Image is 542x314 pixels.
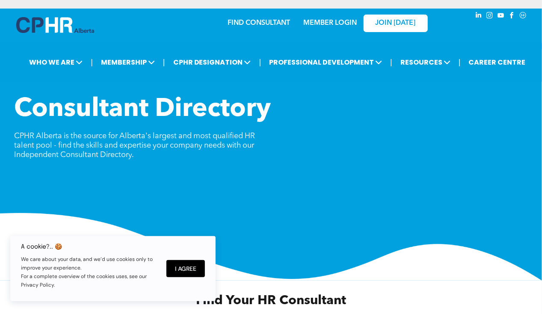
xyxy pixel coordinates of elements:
span: CPHR DESIGNATION [171,54,254,70]
a: instagram [485,11,495,22]
li: | [163,53,165,71]
span: MEMBERSHIP [98,54,157,70]
span: PROFESSIONAL DEVELOPMENT [267,54,385,70]
p: We care about your data, and we’d use cookies only to improve your experience. For a complete ove... [21,255,158,289]
img: A blue and white logo for cp alberta [16,17,94,33]
a: CAREER CENTRE [466,54,528,70]
a: FIND CONSULTANT [228,20,290,27]
button: I Agree [166,260,205,277]
a: linkedin [474,11,483,22]
span: Consultant Directory [15,97,271,122]
h6: A cookie?.. 🍪 [21,243,158,250]
a: MEMBER LOGIN [303,20,357,27]
a: youtube [496,11,506,22]
span: JOIN [DATE] [376,19,416,27]
a: JOIN [DATE] [364,15,428,32]
span: WHO WE ARE [27,54,85,70]
li: | [91,53,93,71]
li: | [459,53,461,71]
a: facebook [507,11,517,22]
span: RESOURCES [398,54,453,70]
a: Social network [518,11,528,22]
span: Find Your HR Consultant [196,294,346,307]
li: | [259,53,261,71]
span: CPHR Alberta is the source for Alberta's largest and most qualified HR talent pool - find the ski... [15,132,255,159]
li: | [390,53,392,71]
